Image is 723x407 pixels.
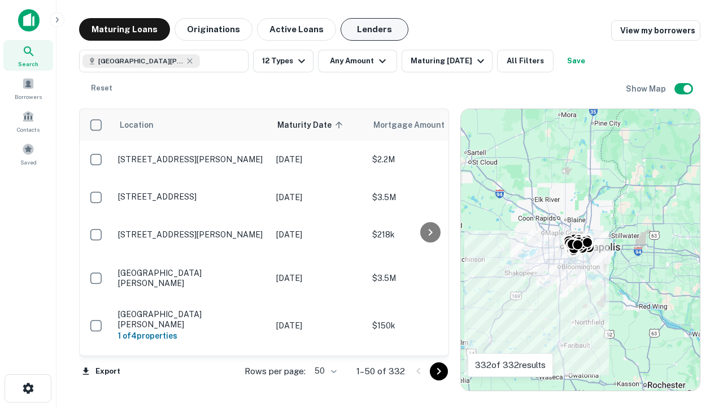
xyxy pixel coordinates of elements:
span: Search [18,59,38,68]
button: Originations [175,18,252,41]
button: Reset [84,77,120,99]
a: Contacts [3,106,53,136]
p: [STREET_ADDRESS][PERSON_NAME] [118,230,265,240]
p: $3.5M [372,191,485,203]
th: Mortgage Amount [367,109,491,141]
button: Export [79,363,123,380]
a: Saved [3,138,53,169]
p: [DATE] [276,191,361,203]
button: Maturing Loans [79,18,170,41]
a: View my borrowers [611,20,700,41]
p: $150k [372,319,485,332]
p: $218k [372,228,485,241]
a: Borrowers [3,73,53,103]
span: Maturity Date [277,118,346,132]
span: Borrowers [15,92,42,101]
th: Location [112,109,271,141]
img: capitalize-icon.png [18,9,40,32]
h6: 1 of 4 properties [118,330,265,342]
button: All Filters [497,50,554,72]
th: Maturity Date [271,109,367,141]
a: Search [3,40,53,71]
span: Contacts [17,125,40,134]
button: Lenders [341,18,408,41]
button: 12 Types [253,50,313,72]
button: Any Amount [318,50,397,72]
p: $3.5M [372,272,485,284]
h6: Show Map [626,83,668,95]
p: $2.2M [372,153,485,166]
span: Mortgage Amount [373,118,459,132]
span: Location [119,118,154,132]
button: Maturing [DATE] [402,50,493,72]
button: Active Loans [257,18,336,41]
button: Save your search to get updates of matches that match your search criteria. [558,50,594,72]
button: Go to next page [430,362,448,380]
iframe: Chat Widget [667,317,723,371]
p: [DATE] [276,319,361,332]
p: [GEOGRAPHIC_DATA][PERSON_NAME] [118,309,265,330]
span: Saved [20,158,37,167]
div: 0 0 [461,109,700,391]
p: Rows per page: [245,365,306,378]
div: Maturing [DATE] [411,54,487,68]
p: [STREET_ADDRESS] [118,192,265,202]
p: [DATE] [276,228,361,241]
p: [STREET_ADDRESS][PERSON_NAME] [118,154,265,164]
p: 1–50 of 332 [356,365,405,378]
span: [GEOGRAPHIC_DATA][PERSON_NAME], [GEOGRAPHIC_DATA], [GEOGRAPHIC_DATA] [98,56,183,66]
div: 50 [310,363,338,379]
p: [DATE] [276,272,361,284]
p: 332 of 332 results [475,358,546,372]
p: [GEOGRAPHIC_DATA][PERSON_NAME] [118,268,265,288]
p: [DATE] [276,153,361,166]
